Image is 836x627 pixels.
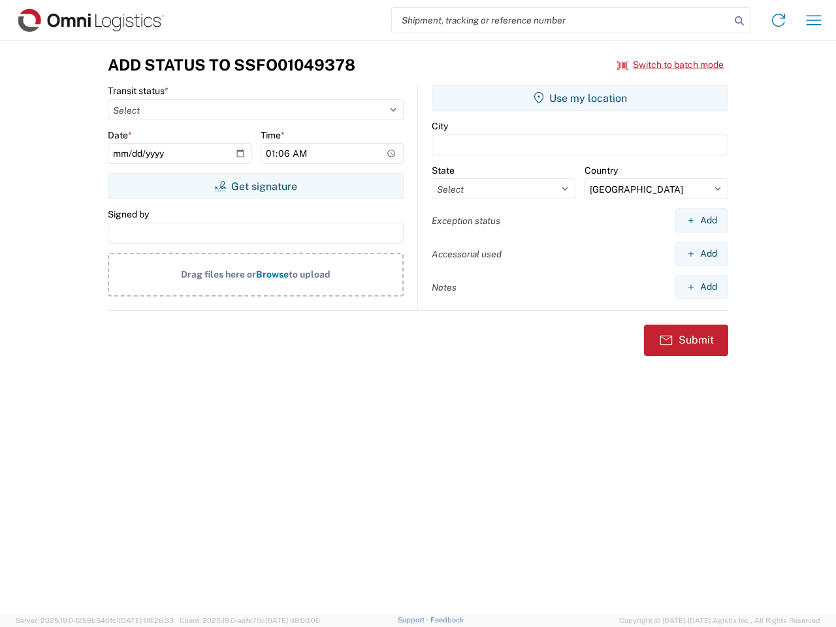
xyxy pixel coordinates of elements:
[432,120,448,132] label: City
[119,617,174,624] span: [DATE] 08:26:33
[585,165,618,176] label: Country
[617,54,724,76] button: Switch to batch mode
[675,208,728,233] button: Add
[289,269,330,280] span: to upload
[180,617,320,624] span: Client: 2025.19.0-aefe70c
[432,281,457,293] label: Notes
[16,617,174,624] span: Server: 2025.19.0-1259b540fc1
[108,208,149,220] label: Signed by
[675,242,728,266] button: Add
[619,615,820,626] span: Copyright © [DATE]-[DATE] Agistix Inc., All Rights Reserved
[398,616,430,624] a: Support
[108,56,355,74] h3: Add Status to SSFO01049378
[108,85,169,97] label: Transit status
[181,269,256,280] span: Drag files here or
[432,248,502,260] label: Accessorial used
[430,616,464,624] a: Feedback
[265,617,320,624] span: [DATE] 08:00:06
[432,85,728,111] button: Use my location
[392,8,730,33] input: Shipment, tracking or reference number
[256,269,289,280] span: Browse
[261,129,285,141] label: Time
[108,129,132,141] label: Date
[675,275,728,299] button: Add
[432,165,455,176] label: State
[108,173,404,199] button: Get signature
[644,325,728,356] button: Submit
[432,215,500,227] label: Exception status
